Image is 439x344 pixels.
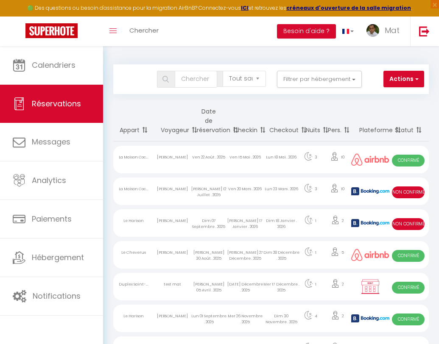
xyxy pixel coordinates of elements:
[32,98,81,109] span: Réservations
[360,17,410,46] a: ... Mat
[154,100,191,141] th: Sort by guest
[123,17,165,46] a: Chercher
[227,100,263,141] th: Sort by checkin
[129,26,159,35] span: Chercher
[175,71,217,88] input: Chercher
[419,26,430,36] img: logout
[388,100,429,141] th: Sort by status
[7,3,32,29] button: Ouvrir le widget de chat LiveChat
[33,291,81,301] span: Notifications
[299,100,322,141] th: Sort by nights
[32,136,70,147] span: Messages
[353,100,388,141] th: Sort by channel
[241,4,249,11] a: ICI
[277,24,336,39] button: Besoin d'aide ?
[277,71,362,88] button: Filtrer par hébergement
[263,100,299,141] th: Sort by checkout
[286,4,411,11] a: créneaux d'ouverture de la salle migration
[366,24,379,37] img: ...
[190,100,227,141] th: Sort by booking date
[385,25,400,36] span: Mat
[322,100,353,141] th: Sort by people
[383,71,424,88] button: Actions
[25,23,78,38] img: Super Booking
[32,252,84,263] span: Hébergement
[32,214,72,224] span: Paiements
[32,60,75,70] span: Calendriers
[113,100,154,141] th: Sort by rentals
[32,175,66,186] span: Analytics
